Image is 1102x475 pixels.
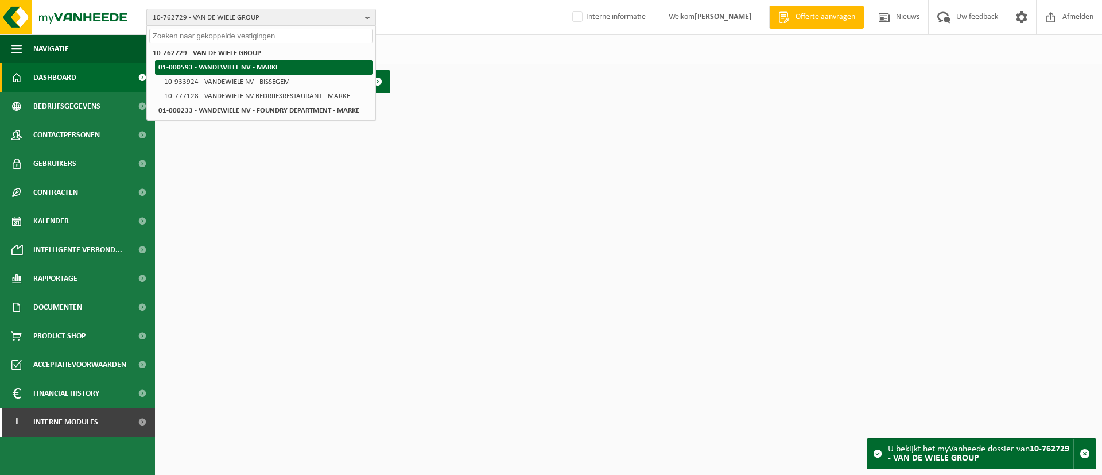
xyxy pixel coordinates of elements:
[33,350,126,379] span: Acceptatievoorwaarden
[33,408,98,437] span: Interne modules
[694,13,752,21] strong: [PERSON_NAME]
[158,64,279,71] strong: 01-000593 - VANDEWIELE NV - MARKE
[158,107,359,114] strong: 01-000233 - VANDEWIELE NV - FOUNDRY DEPARTMENT - MARKE
[33,293,82,322] span: Documenten
[33,379,99,408] span: Financial History
[793,11,858,23] span: Offerte aanvragen
[11,408,22,437] span: I
[149,29,373,43] input: Zoeken naar gekoppelde vestigingen
[146,9,376,26] button: 10-762729 - VAN DE WIELE GROUP
[33,121,100,149] span: Contactpersonen
[33,207,69,235] span: Kalender
[33,235,122,264] span: Intelligente verbond...
[33,63,76,92] span: Dashboard
[161,75,373,89] li: 10-933924 - VANDEWIELE NV - BISSEGEM
[33,322,86,350] span: Product Shop
[888,445,1069,463] strong: 10-762729 - VAN DE WIELE GROUP
[149,46,373,60] li: 10-762729 - VAN DE WIELE GROUP
[33,178,78,207] span: Contracten
[769,6,864,29] a: Offerte aanvragen
[33,34,69,63] span: Navigatie
[33,264,77,293] span: Rapportage
[153,9,360,26] span: 10-762729 - VAN DE WIELE GROUP
[570,9,646,26] label: Interne informatie
[888,439,1073,469] div: U bekijkt het myVanheede dossier van
[33,92,100,121] span: Bedrijfsgegevens
[33,149,76,178] span: Gebruikers
[161,89,373,103] li: 10-777128 - VANDEWIELE NV-BEDRIJFSRESTAURANT - MARKE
